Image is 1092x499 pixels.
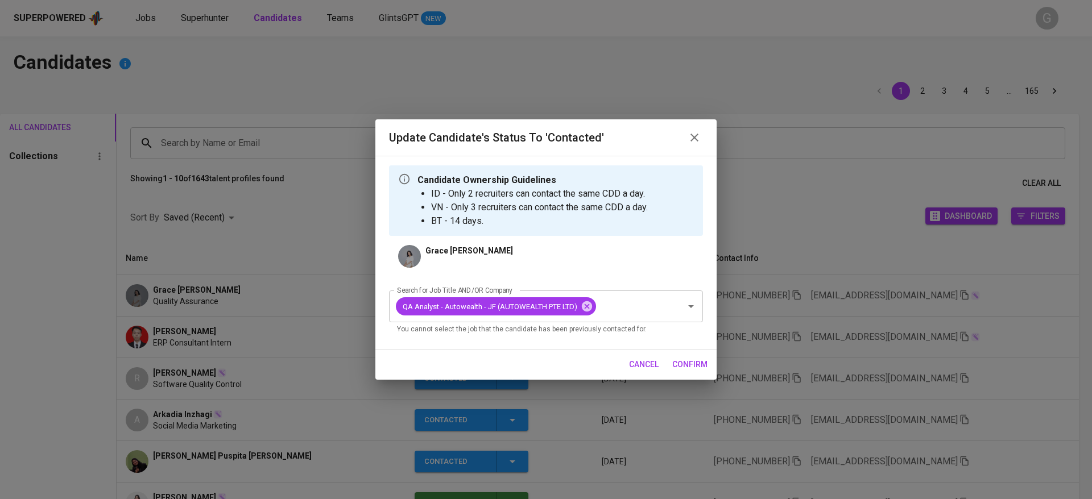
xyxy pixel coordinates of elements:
[431,214,648,228] li: BT - 14 days.
[417,173,648,187] p: Candidate Ownership Guidelines
[425,245,513,256] p: Grace [PERSON_NAME]
[396,297,596,315] div: QA Analyst - Autowealth - JF (AUTOWEALTH PTE LTD)
[397,324,695,335] p: You cannot select the job that the candidate has been previously contacted for.
[431,187,648,201] li: ID - Only 2 recruiters can contact the same CDD a day.
[624,354,663,375] button: cancel
[389,128,604,147] h6: Update Candidate's Status to 'Contacted'
[398,245,421,268] img: 2fb8e02e253dc5a7e1926093be644d1b.jpeg
[668,354,712,375] button: confirm
[683,298,699,314] button: Open
[396,301,584,312] span: QA Analyst - Autowealth - JF (AUTOWEALTH PTE LTD)
[629,357,659,372] span: cancel
[431,201,648,214] li: VN - Only 3 recruiters can contact the same CDD a day.
[672,357,708,372] span: confirm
